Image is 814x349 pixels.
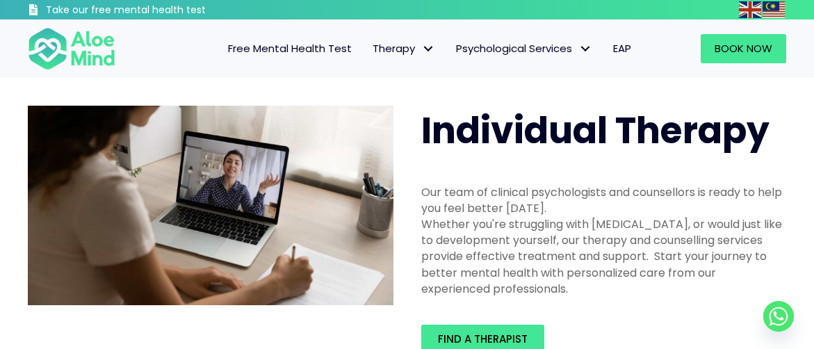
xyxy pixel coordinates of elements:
img: ms [763,1,785,18]
a: Psychological ServicesPsychological Services: submenu [446,34,603,63]
div: Our team of clinical psychologists and counsellors is ready to help you feel better [DATE]. [421,184,787,216]
img: Aloe mind Logo [28,26,115,71]
a: Book Now [701,34,786,63]
a: Malay [763,1,786,17]
a: Free Mental Health Test [218,34,362,63]
span: Free Mental Health Test [228,41,352,56]
nav: Menu [129,34,642,63]
span: Find a therapist [438,332,528,346]
span: EAP [613,41,631,56]
a: English [739,1,763,17]
img: Therapy online individual [28,106,393,305]
span: Psychological Services: submenu [576,39,596,59]
span: Therapy: submenu [418,39,439,59]
span: Individual Therapy [421,105,770,156]
div: Whether you're struggling with [MEDICAL_DATA], or would just like to development yourself, our th... [421,216,787,297]
a: Take our free mental health test [28,3,264,19]
h3: Take our free mental health test [46,3,264,17]
span: Book Now [715,41,772,56]
a: TherapyTherapy: submenu [362,34,446,63]
a: Whatsapp [763,301,794,332]
img: en [739,1,761,18]
span: Psychological Services [456,41,592,56]
span: Therapy [373,41,435,56]
a: EAP [603,34,642,63]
